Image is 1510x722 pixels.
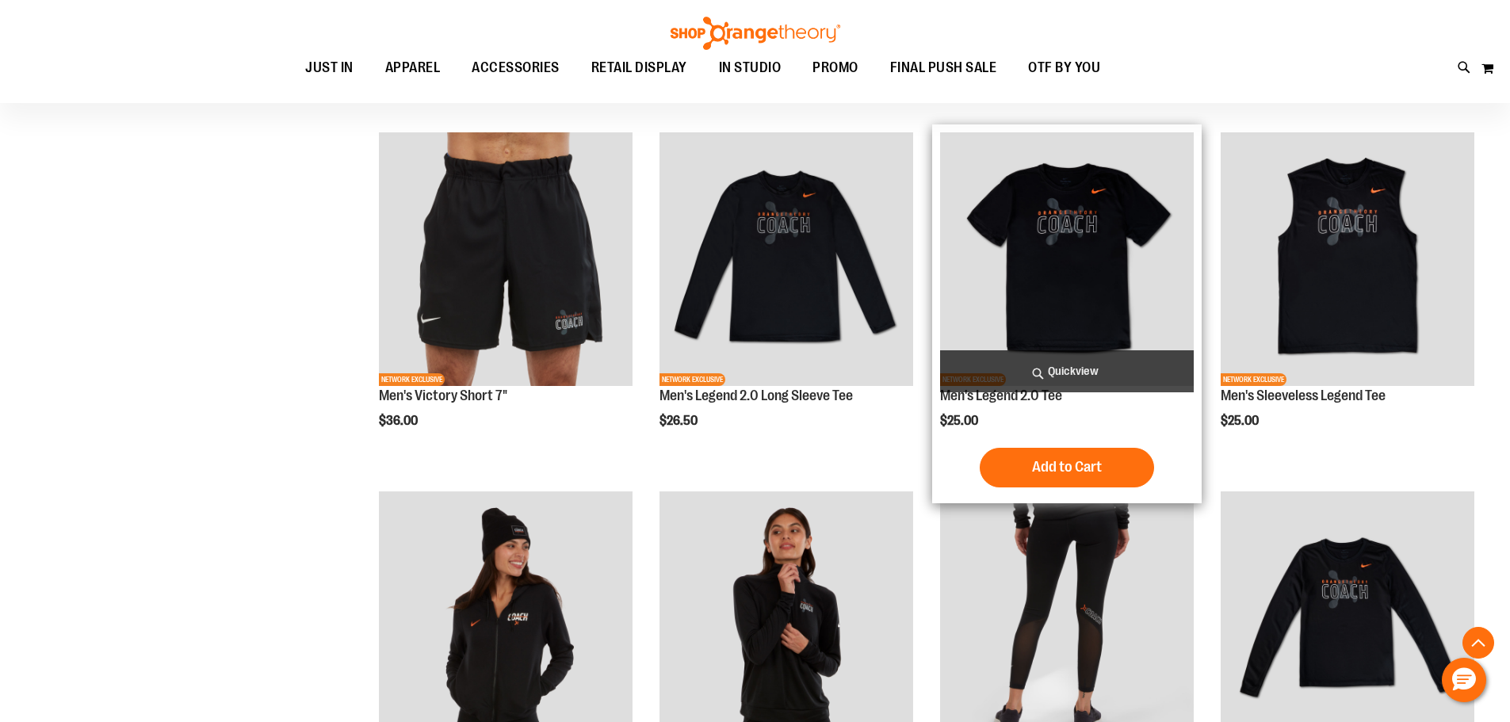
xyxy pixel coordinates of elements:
[591,50,687,86] span: RETAIL DISPLAY
[940,350,1194,392] a: Quickview
[379,414,420,428] span: $36.00
[305,50,354,86] span: JUST IN
[379,373,445,386] span: NETWORK EXCLUSIVE
[379,132,633,386] img: OTF Mens Coach FA23 Victory Short - Black primary image
[890,50,997,86] span: FINAL PUSH SALE
[659,373,725,386] span: NETWORK EXCLUSIVE
[940,388,1062,403] a: Men's Legend 2.0 Tee
[1221,373,1286,386] span: NETWORK EXCLUSIVE
[940,414,981,428] span: $25.00
[659,414,700,428] span: $26.50
[1462,627,1494,659] button: Back To Top
[371,124,640,468] div: product
[980,448,1154,487] button: Add to Cart
[659,132,913,386] img: OTF Mens Coach FA23 Legend 2.0 LS Tee - Black primary image
[659,132,913,388] a: OTF Mens Coach FA23 Legend 2.0 LS Tee - Black primary imageNETWORK EXCLUSIVE
[940,132,1194,386] img: OTF Mens Coach FA23 Legend 2.0 SS Tee - Black primary image
[1221,132,1474,386] img: OTF Mens Coach FA23 Legend Sleeveless Tee - Black primary image
[659,388,853,403] a: Men's Legend 2.0 Long Sleeve Tee
[1213,124,1482,468] div: product
[652,124,921,468] div: product
[1221,414,1261,428] span: $25.00
[1221,388,1386,403] a: Men's Sleeveless Legend Tee
[456,50,575,86] a: ACCESSORIES
[379,388,507,403] a: Men's Victory Short 7"
[874,50,1013,86] a: FINAL PUSH SALE
[1012,50,1116,86] a: OTF BY YOU
[719,50,782,86] span: IN STUDIO
[472,50,560,86] span: ACCESSORIES
[812,50,858,86] span: PROMO
[668,17,843,50] img: Shop Orangetheory
[289,50,369,86] a: JUST IN
[940,132,1194,388] a: OTF Mens Coach FA23 Legend 2.0 SS Tee - Black primary imageNETWORK EXCLUSIVE
[703,50,797,86] a: IN STUDIO
[1221,132,1474,388] a: OTF Mens Coach FA23 Legend Sleeveless Tee - Black primary imageNETWORK EXCLUSIVE
[1028,50,1100,86] span: OTF BY YOU
[932,124,1202,503] div: product
[379,132,633,388] a: OTF Mens Coach FA23 Victory Short - Black primary imageNETWORK EXCLUSIVE
[1032,458,1102,476] span: Add to Cart
[1442,658,1486,702] button: Hello, have a question? Let’s chat.
[385,50,441,86] span: APPAREL
[369,50,457,86] a: APPAREL
[575,50,703,86] a: RETAIL DISPLAY
[797,50,874,86] a: PROMO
